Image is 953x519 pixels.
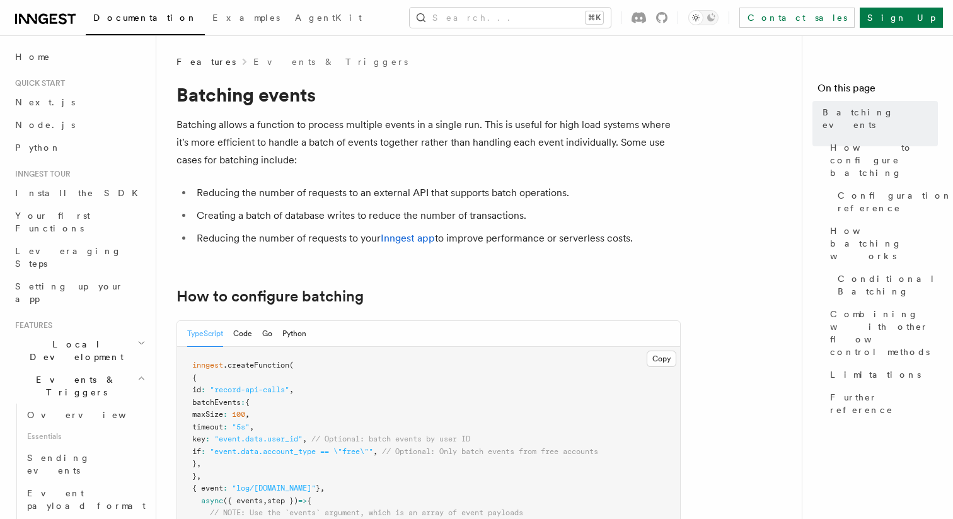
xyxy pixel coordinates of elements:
[10,320,52,330] span: Features
[22,404,148,426] a: Overview
[825,386,938,421] a: Further reference
[210,508,523,517] span: // NOTE: Use the `events` argument, which is an array of event payloads
[192,459,197,468] span: }
[176,83,681,106] h1: Batching events
[15,211,90,233] span: Your first Functions
[263,496,267,505] span: ,
[201,447,205,456] span: :
[825,363,938,386] a: Limitations
[86,4,205,35] a: Documentation
[93,13,197,23] span: Documentation
[232,410,245,419] span: 100
[15,120,75,130] span: Node.js
[214,434,303,443] span: "event.data.user_id"
[10,373,137,399] span: Events & Triggers
[647,351,676,367] button: Copy
[176,55,236,68] span: Features
[825,303,938,363] a: Combining with other flow control methods
[838,272,938,298] span: Conditional Batching
[10,338,137,363] span: Local Development
[830,225,938,262] span: How batching works
[688,10,719,25] button: Toggle dark mode
[192,447,201,456] span: if
[262,321,272,347] button: Go
[830,368,921,381] span: Limitations
[192,484,223,493] span: { event
[303,434,307,443] span: ,
[192,361,223,370] span: inngest
[373,447,378,456] span: ,
[10,275,148,310] a: Setting up your app
[187,321,223,347] button: TypeScript
[241,398,245,407] span: :
[176,116,681,169] p: Batching allows a function to process multiple events in a single run. This is useful for high lo...
[10,240,148,275] a: Leveraging Steps
[192,423,223,431] span: timeout
[250,423,254,431] span: ,
[15,97,75,107] span: Next.js
[197,459,201,468] span: ,
[15,281,124,304] span: Setting up your app
[223,496,263,505] span: ({ events
[201,385,205,394] span: :
[860,8,943,28] a: Sign Up
[838,189,952,214] span: Configuration reference
[833,267,938,303] a: Conditional Batching
[15,143,61,153] span: Python
[15,50,50,63] span: Home
[267,496,298,505] span: step })
[212,13,280,23] span: Examples
[817,81,938,101] h4: On this page
[223,484,228,493] span: :
[210,447,373,456] span: "event.data.account_type == \"free\""
[245,410,250,419] span: ,
[10,169,71,179] span: Inngest tour
[192,398,241,407] span: batchEvents
[253,55,408,68] a: Events & Triggers
[210,385,289,394] span: "record-api-calls"
[316,484,320,493] span: }
[307,496,311,505] span: {
[10,114,148,136] a: Node.js
[193,207,681,225] li: Creating a batch of database writes to reduce the number of transactions.
[289,361,294,370] span: (
[15,246,122,269] span: Leveraging Steps
[381,232,435,244] a: Inngest app
[10,182,148,204] a: Install the SDK
[311,434,470,443] span: // Optional: batch events by user ID
[410,8,611,28] button: Search...⌘K
[223,361,289,370] span: .createFunction
[10,91,148,114] a: Next.js
[586,11,603,24] kbd: ⌘K
[295,13,362,23] span: AgentKit
[192,472,197,481] span: }
[223,423,228,431] span: :
[176,288,364,305] a: How to configure batching
[27,453,90,475] span: Sending events
[10,45,148,68] a: Home
[192,385,201,394] span: id
[192,434,205,443] span: key
[298,496,307,505] span: =>
[10,136,148,159] a: Python
[830,308,938,358] span: Combining with other flow control methods
[282,321,306,347] button: Python
[739,8,855,28] a: Contact sales
[192,410,223,419] span: maxSize
[22,482,148,517] a: Event payload format
[197,472,201,481] span: ,
[22,446,148,482] a: Sending events
[22,426,148,446] span: Essentials
[245,398,250,407] span: {
[289,385,294,394] span: ,
[10,368,148,404] button: Events & Triggers
[833,184,938,219] a: Configuration reference
[10,78,65,88] span: Quick start
[10,333,148,368] button: Local Development
[232,423,250,431] span: "5s"
[223,410,228,419] span: :
[193,184,681,202] li: Reducing the number of requests to an external API that supports batch operations.
[193,230,681,247] li: Reducing the number of requests to your to improve performance or serverless costs.
[205,4,287,34] a: Examples
[320,484,325,493] span: ,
